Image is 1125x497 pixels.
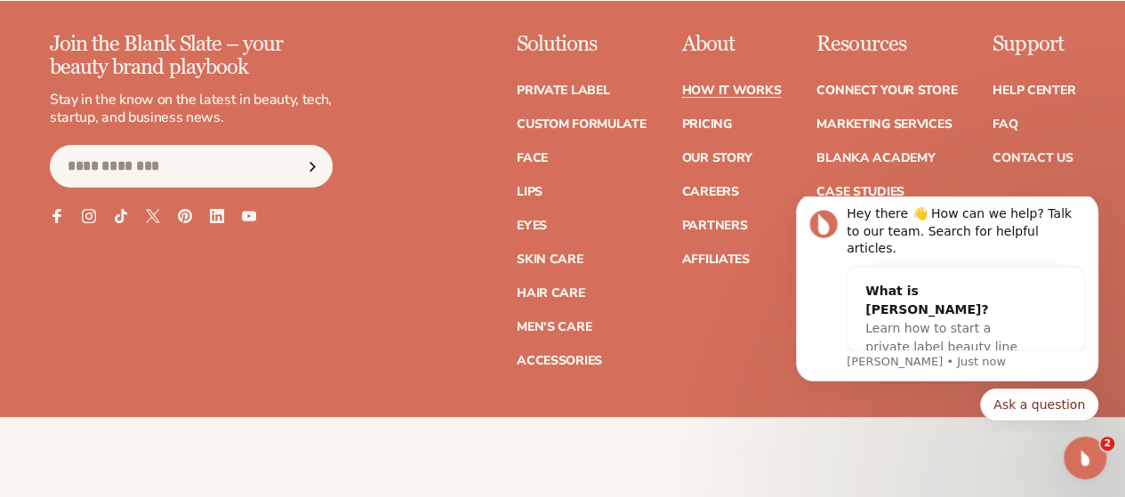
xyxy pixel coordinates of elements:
a: Accessories [517,355,602,367]
a: Careers [681,186,738,198]
a: Men's Care [517,321,591,333]
button: Subscribe [293,145,332,188]
p: About [681,33,781,56]
span: Learn how to start a private label beauty line with [PERSON_NAME] [96,124,248,176]
iframe: Intercom live chat [1064,437,1106,479]
span: 2 [1100,437,1114,451]
a: Skin Care [517,253,583,266]
p: Join the Blank Slate – your beauty brand playbook [50,33,333,80]
a: Pricing [681,118,731,131]
div: What is [PERSON_NAME]?Learn how to start a private label beauty line with [PERSON_NAME] [78,71,279,193]
iframe: Intercom notifications message [769,196,1125,431]
div: What is [PERSON_NAME]? [96,85,261,123]
div: Hey there 👋 How can we help? Talk to our team. Search for helpful articles. [77,9,316,61]
a: Blanka Academy [816,152,935,164]
a: FAQ [992,118,1017,131]
p: Resources [816,33,957,56]
a: Help Center [992,84,1075,97]
a: Custom formulate [517,118,647,131]
img: Profile image for Lee [40,13,68,42]
a: Connect your store [816,84,957,97]
button: Quick reply: Ask a question [211,192,329,224]
p: Support [992,33,1075,56]
a: Private label [517,84,609,97]
a: Marketing services [816,118,952,131]
a: Contact Us [992,152,1073,164]
a: Lips [517,186,542,198]
a: Partners [681,220,747,232]
div: Quick reply options [27,192,329,224]
a: Face [517,152,548,164]
a: Eyes [517,220,547,232]
a: Affiliates [681,253,749,266]
p: Stay in the know on the latest in beauty, tech, startup, and business news. [50,91,333,128]
p: Solutions [517,33,647,56]
p: Message from Lee, sent Just now [77,157,316,173]
a: How It Works [681,84,781,97]
a: Case Studies [816,186,904,198]
a: Our Story [681,152,751,164]
a: Hair Care [517,287,584,300]
div: Message content [77,9,316,155]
